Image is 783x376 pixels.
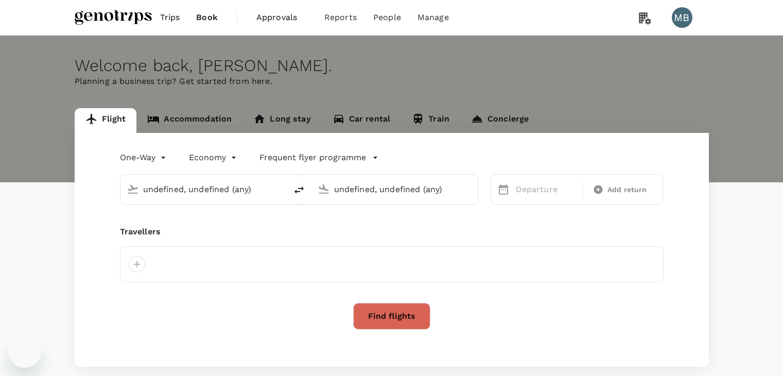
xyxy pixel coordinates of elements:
a: Long stay [242,108,321,133]
span: Trips [160,11,180,24]
button: Open [280,188,282,190]
button: Frequent flyer programme [259,151,378,164]
button: Find flights [353,303,430,330]
a: Train [401,108,460,133]
input: Depart from [143,181,265,197]
input: Going to [334,181,456,197]
p: Departure [516,183,577,196]
button: Open [471,188,473,190]
button: delete [287,178,311,202]
p: Planning a business trip? Get started from here. [75,75,709,88]
a: Car rental [322,108,402,133]
div: Economy [189,149,239,166]
div: Welcome back , [PERSON_NAME] . [75,56,709,75]
span: Manage [417,11,449,24]
img: Genotrips - ALL [75,6,152,29]
span: Approvals [256,11,308,24]
div: MB [672,7,692,28]
span: People [373,11,401,24]
span: Add return [607,184,647,195]
iframe: Button to launch messaging window [8,335,41,368]
p: Frequent flyer programme [259,151,366,164]
a: Flight [75,108,137,133]
a: Accommodation [136,108,242,133]
span: Book [196,11,218,24]
div: Travellers [120,226,664,238]
span: Reports [324,11,357,24]
a: Concierge [460,108,540,133]
div: One-Way [120,149,168,166]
